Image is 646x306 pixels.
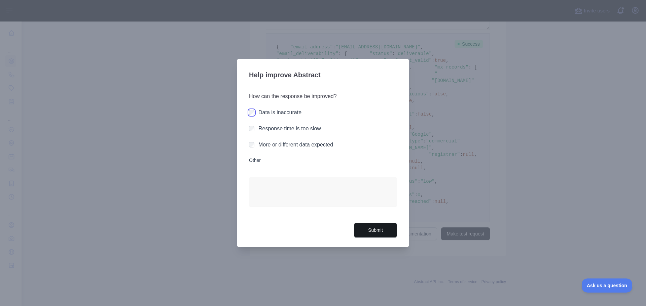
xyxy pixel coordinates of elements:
[249,157,397,164] label: Other
[354,223,397,238] button: Submit
[258,142,333,147] label: More or different data expected
[582,278,633,293] iframe: Toggle Customer Support
[258,126,321,131] label: Response time is too slow
[258,110,301,115] label: Data is inaccurate
[249,67,397,84] h3: Help improve Abstract
[249,92,397,100] h3: How can the response be improved?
